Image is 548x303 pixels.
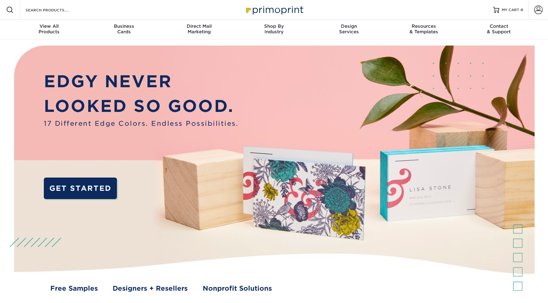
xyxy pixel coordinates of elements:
[243,3,305,16] img: Primoprint
[113,284,188,293] a: Designers + Resellers
[162,23,237,29] span: Direct Mail
[44,119,239,129] span: 17 Different Edge Colors. Endless Possibilities.
[386,23,461,29] span: Resources
[461,23,536,35] div: & Support
[87,23,162,29] span: Business
[44,69,239,94] p: EDGY NEVER
[12,20,87,39] a: View AllProducts
[87,20,162,39] a: BusinessCards
[25,6,85,14] input: SEARCH PRODUCTS.....
[502,7,519,13] span: MY CART
[461,20,536,39] a: Contact& Support
[87,23,162,35] div: Cards
[521,8,523,12] span: 0
[162,23,237,35] div: Marketing
[44,94,239,119] p: LOOKED SO GOOD.
[386,20,461,39] a: Resources& Templates
[12,23,87,29] span: View All
[162,20,237,39] a: Direct MailMarketing
[12,23,87,35] div: Products
[461,23,536,29] span: Contact
[237,20,312,39] a: Shop ByIndustry
[44,178,117,199] a: GET STARTED
[386,23,461,35] div: & Templates
[203,284,272,293] a: Nonprofit Solutions
[50,284,98,293] a: Free Samples
[311,23,386,35] div: Services
[311,23,386,29] span: Design
[237,23,312,35] div: Industry
[311,20,386,39] a: DesignServices
[237,23,312,29] span: Shop By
